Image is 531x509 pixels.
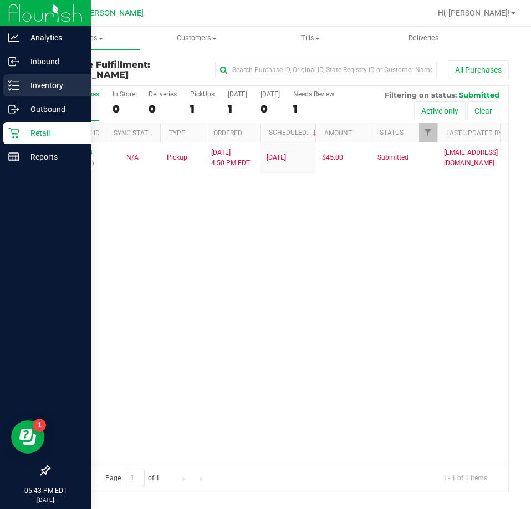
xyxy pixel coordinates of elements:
[254,33,367,43] span: Tills
[377,152,409,163] span: Submitted
[419,123,437,142] a: Filter
[149,90,177,98] div: Deliveries
[8,151,19,162] inline-svg: Reports
[367,27,481,50] a: Deliveries
[293,103,334,115] div: 1
[114,129,156,137] a: Sync Status
[394,33,454,43] span: Deliveries
[190,103,215,115] div: 1
[113,90,135,98] div: In Store
[8,104,19,115] inline-svg: Outbound
[261,90,280,98] div: [DATE]
[322,152,343,163] span: $45.00
[213,129,242,137] a: Ordered
[269,129,319,136] a: Scheduled
[19,31,86,44] p: Analytics
[141,33,253,43] span: Customers
[19,126,86,140] p: Retail
[96,470,169,487] span: Page of 1
[167,152,187,163] span: Pickup
[19,103,86,116] p: Outbound
[261,103,280,115] div: 0
[228,103,247,115] div: 1
[254,27,367,50] a: Tills
[149,103,177,115] div: 0
[19,150,86,164] p: Reports
[5,496,86,504] p: [DATE]
[434,470,496,486] span: 1 - 1 of 1 items
[267,152,286,163] span: [DATE]
[83,8,144,18] span: [PERSON_NAME]
[438,8,510,17] span: Hi, [PERSON_NAME]!
[228,90,247,98] div: [DATE]
[19,55,86,68] p: Inbound
[8,80,19,91] inline-svg: Inventory
[414,101,466,120] button: Active only
[126,152,139,163] button: N/A
[8,56,19,67] inline-svg: Inbound
[215,62,437,78] input: Search Purchase ID, Original ID, State Registry ID or Customer Name...
[8,128,19,139] inline-svg: Retail
[49,60,202,79] h3: Purchase Fulfillment:
[467,101,499,120] button: Clear
[113,103,135,115] div: 0
[126,154,139,161] span: Not Applicable
[11,420,44,454] iframe: Resource center
[446,129,502,137] a: Last Updated By
[8,32,19,43] inline-svg: Analytics
[5,486,86,496] p: 05:43 PM EDT
[385,90,457,99] span: Filtering on status:
[125,470,145,487] input: 1
[380,129,404,136] a: Status
[211,147,250,169] span: [DATE] 4:50 PM EDT
[324,129,352,137] a: Amount
[33,419,46,432] iframe: Resource center unread badge
[459,90,499,99] span: Submitted
[140,27,254,50] a: Customers
[448,60,509,79] button: All Purchases
[19,79,86,92] p: Inventory
[293,90,334,98] div: Needs Review
[190,90,215,98] div: PickUps
[169,129,185,137] a: Type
